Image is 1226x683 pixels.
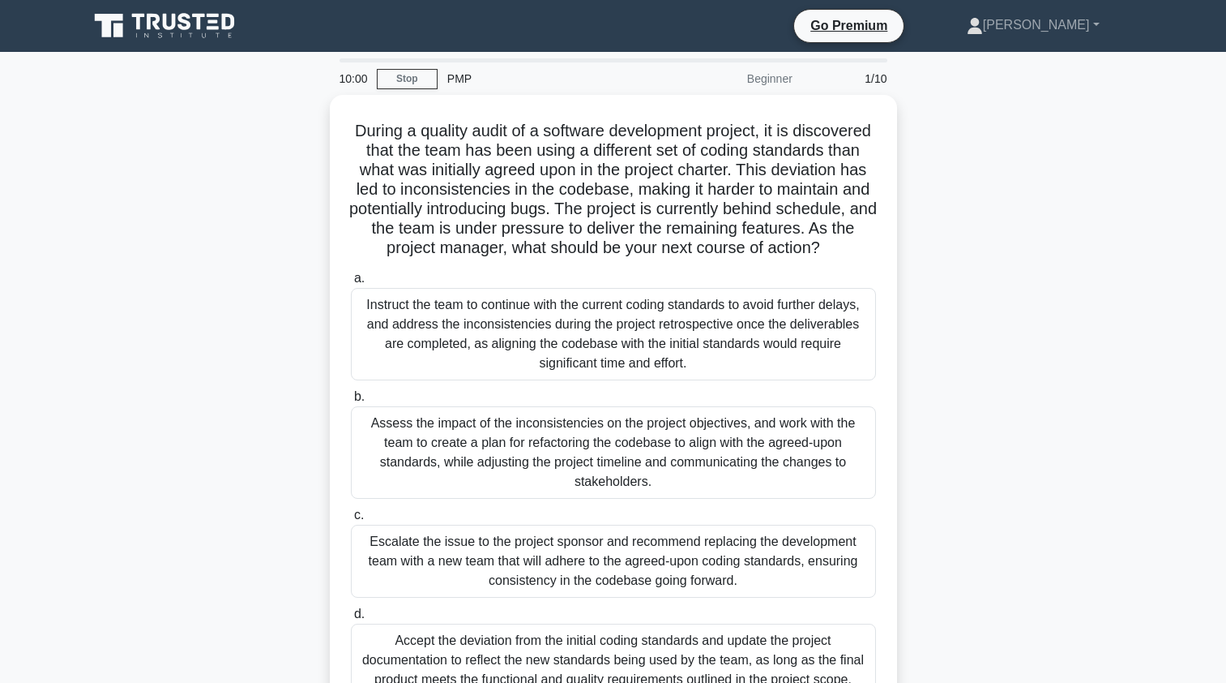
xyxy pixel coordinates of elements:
div: Beginner [660,62,802,95]
h5: During a quality audit of a software development project, it is discovered that the team has been... [349,121,878,259]
span: c. [354,508,364,522]
a: [PERSON_NAME] [928,9,1138,41]
a: Go Premium [801,15,897,36]
span: a. [354,271,365,285]
span: d. [354,607,365,621]
div: 1/10 [802,62,897,95]
a: Stop [377,69,438,89]
div: 10:00 [330,62,377,95]
div: Instruct the team to continue with the current coding standards to avoid further delays, and addr... [351,288,876,380]
div: Escalate the issue to the project sponsor and recommend replacing the development team with a new... [351,525,876,598]
div: Assess the impact of the inconsistencies on the project objectives, and work with the team to cre... [351,406,876,499]
div: PMP [438,62,660,95]
span: b. [354,389,365,403]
